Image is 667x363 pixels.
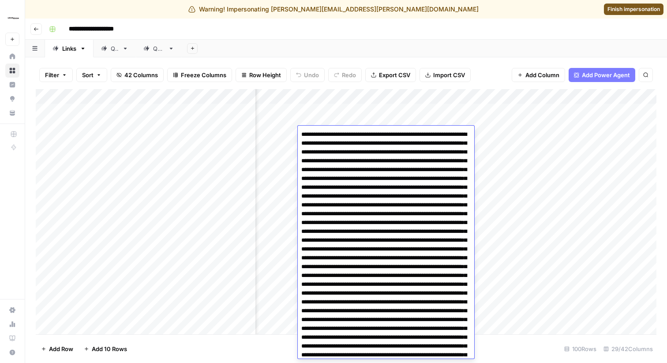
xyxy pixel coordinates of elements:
span: Finish impersonation [607,5,660,13]
a: Insights [5,78,19,92]
button: Undo [290,68,325,82]
span: Add Power Agent [582,71,630,79]
button: Add 10 Rows [79,342,132,356]
a: Opportunities [5,92,19,106]
a: Usage [5,317,19,331]
div: QA2 [153,44,165,53]
div: 29/42 Columns [600,342,656,356]
a: Links [45,40,94,57]
button: Add Power Agent [569,68,635,82]
img: LegalZoom Logo [5,10,21,26]
span: Filter [45,71,59,79]
button: Export CSV [365,68,416,82]
button: Workspace: LegalZoom [5,7,19,29]
a: QA2 [136,40,182,57]
span: Add Row [49,344,73,353]
button: Import CSV [420,68,471,82]
button: Add Column [512,68,565,82]
a: Learning Hub [5,331,19,345]
button: Freeze Columns [167,68,232,82]
span: Redo [342,71,356,79]
span: Sort [82,71,94,79]
button: 42 Columns [111,68,164,82]
div: Warning! Impersonating [PERSON_NAME][EMAIL_ADDRESS][PERSON_NAME][DOMAIN_NAME] [188,5,479,14]
div: Links [62,44,76,53]
button: Row Height [236,68,287,82]
button: Redo [328,68,362,82]
button: Filter [39,68,73,82]
span: 42 Columns [124,71,158,79]
span: Import CSV [433,71,465,79]
a: Finish impersonation [604,4,663,15]
a: Your Data [5,106,19,120]
button: Add Row [36,342,79,356]
div: QA [111,44,119,53]
div: 100 Rows [561,342,600,356]
span: Add Column [525,71,559,79]
a: Home [5,49,19,64]
button: Sort [76,68,107,82]
a: QA [94,40,136,57]
a: Browse [5,64,19,78]
span: Freeze Columns [181,71,226,79]
a: Settings [5,303,19,317]
span: Row Height [249,71,281,79]
span: Add 10 Rows [92,344,127,353]
span: Export CSV [379,71,410,79]
span: Undo [304,71,319,79]
button: Help + Support [5,345,19,359]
